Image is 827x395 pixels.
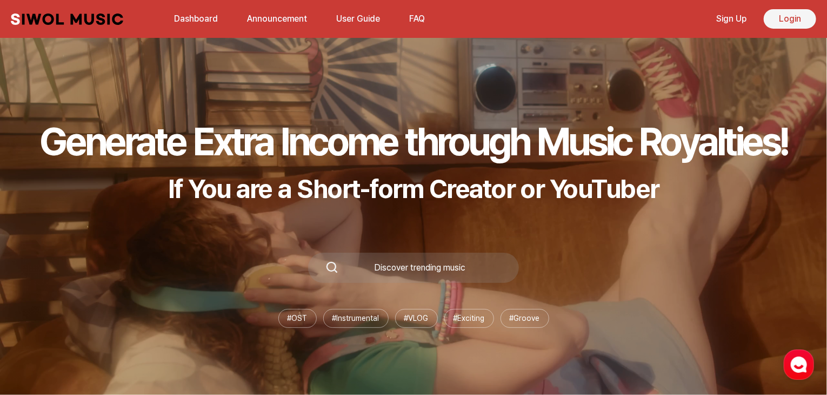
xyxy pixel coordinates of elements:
span: Settings [160,321,186,330]
span: Messages [90,322,122,331]
a: User Guide [330,7,386,30]
a: Login [764,9,816,29]
button: FAQ [403,6,431,32]
li: # OST [278,309,317,328]
a: Settings [139,305,208,332]
li: # Instrumental [323,309,389,328]
a: Messages [71,305,139,332]
div: Discover trending music [338,264,502,272]
span: Home [28,321,46,330]
a: Announcement [241,7,314,30]
a: Sign Up [710,7,753,30]
li: # Exciting [444,309,494,328]
a: Dashboard [168,7,224,30]
a: Home [3,305,71,332]
li: # VLOG [395,309,438,328]
p: If You are a Short-form Creator or YouTuber [39,173,788,205]
h1: Generate Extra Income through Music Royalties! [39,118,788,164]
li: # Groove [501,309,549,328]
